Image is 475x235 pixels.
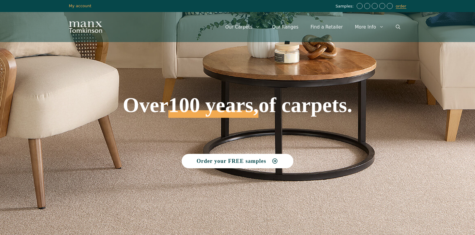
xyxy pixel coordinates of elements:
[219,18,266,36] a: Our Carpets
[336,4,355,9] span: Samples:
[349,18,389,36] a: More Info
[266,18,305,36] a: Our Ranges
[396,4,406,9] a: order
[69,51,406,118] h1: Over of carpets.
[197,158,266,164] span: Order your FREE samples
[182,154,294,168] a: Order your FREE samples
[390,18,406,36] a: Open Search Bar
[69,21,102,33] img: Manx Tomkinson
[219,18,406,36] nav: Primary
[69,4,92,8] a: My account
[305,18,349,36] a: Find a Retailer
[168,100,258,118] span: 100 years,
